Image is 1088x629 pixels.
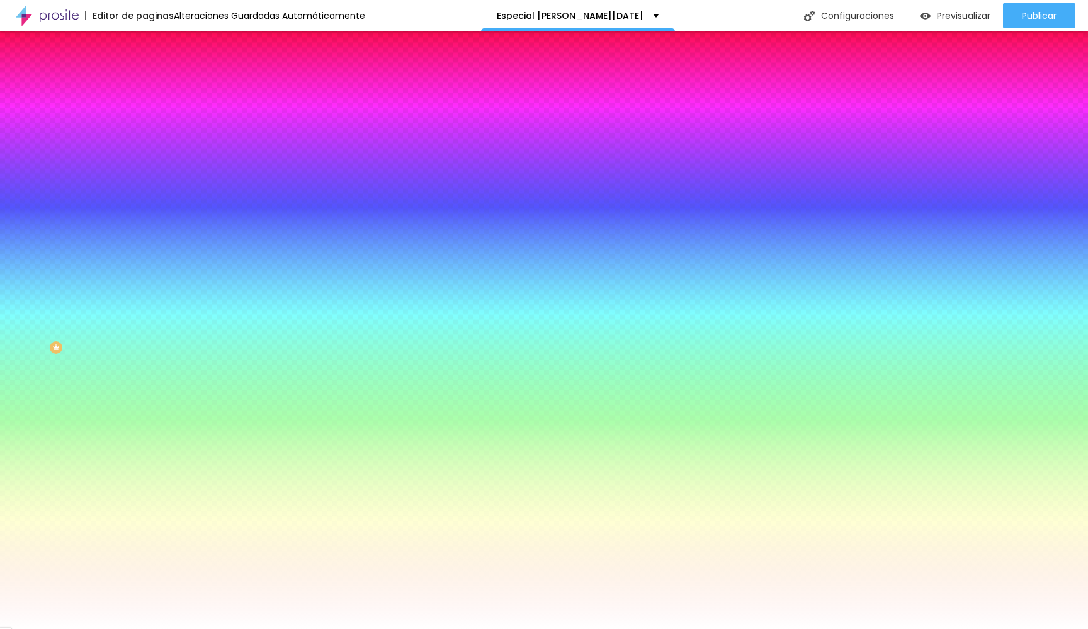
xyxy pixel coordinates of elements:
button: Previsualizar [907,3,1003,28]
div: Alteraciones Guardadas Automáticamente [174,11,365,20]
div: Editor de paginas [85,11,174,20]
img: Icone [804,11,815,21]
p: Especial [PERSON_NAME][DATE] [497,11,643,20]
button: Publicar [1003,3,1075,28]
span: Publicar [1022,11,1057,21]
span: Previsualizar [937,11,990,21]
img: view-1.svg [920,11,931,21]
